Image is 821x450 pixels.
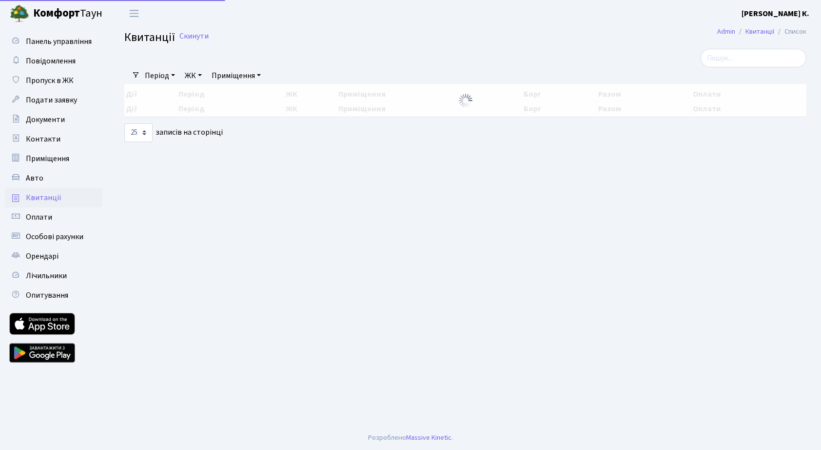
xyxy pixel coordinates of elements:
[124,123,153,142] select: записів на сторінці
[33,5,102,22] span: Таун
[5,129,102,149] a: Контакти
[5,266,102,286] a: Лічильники
[26,75,74,86] span: Пропуск в ЖК
[5,188,102,207] a: Квитанції
[124,29,175,46] span: Квитанції
[179,32,209,41] a: Скинути
[774,26,806,37] li: Список
[5,207,102,227] a: Оплати
[5,227,102,246] a: Особові рахунки
[208,67,265,84] a: Приміщення
[5,149,102,168] a: Приміщення
[26,251,59,262] span: Орендарі
[368,432,453,443] div: Розроблено .
[5,51,102,71] a: Повідомлення
[5,246,102,266] a: Орендарі
[26,231,83,242] span: Особові рахунки
[5,168,102,188] a: Авто
[26,270,67,281] span: Лічильники
[742,8,809,20] a: [PERSON_NAME] К.
[26,153,69,164] span: Приміщення
[5,286,102,305] a: Опитування
[124,123,223,142] label: записів на сторінці
[742,8,809,19] b: [PERSON_NAME] К.
[26,212,52,223] span: Оплати
[703,21,821,42] nav: breadcrumb
[5,71,102,90] a: Пропуск в ЖК
[458,93,473,108] img: Обробка...
[10,4,29,23] img: logo.png
[33,5,80,21] b: Комфорт
[26,192,61,203] span: Квитанції
[26,134,60,144] span: Контакти
[26,56,76,66] span: Повідомлення
[141,67,179,84] a: Період
[5,32,102,51] a: Панель управління
[406,432,451,443] a: Massive Kinetic
[5,90,102,110] a: Подати заявку
[122,5,146,21] button: Переключити навігацію
[26,95,77,105] span: Подати заявку
[5,110,102,129] a: Документи
[745,26,774,37] a: Квитанції
[717,26,735,37] a: Admin
[26,114,65,125] span: Документи
[181,67,206,84] a: ЖК
[26,290,68,301] span: Опитування
[26,36,92,47] span: Панель управління
[26,173,43,184] span: Авто
[701,49,806,67] input: Пошук...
